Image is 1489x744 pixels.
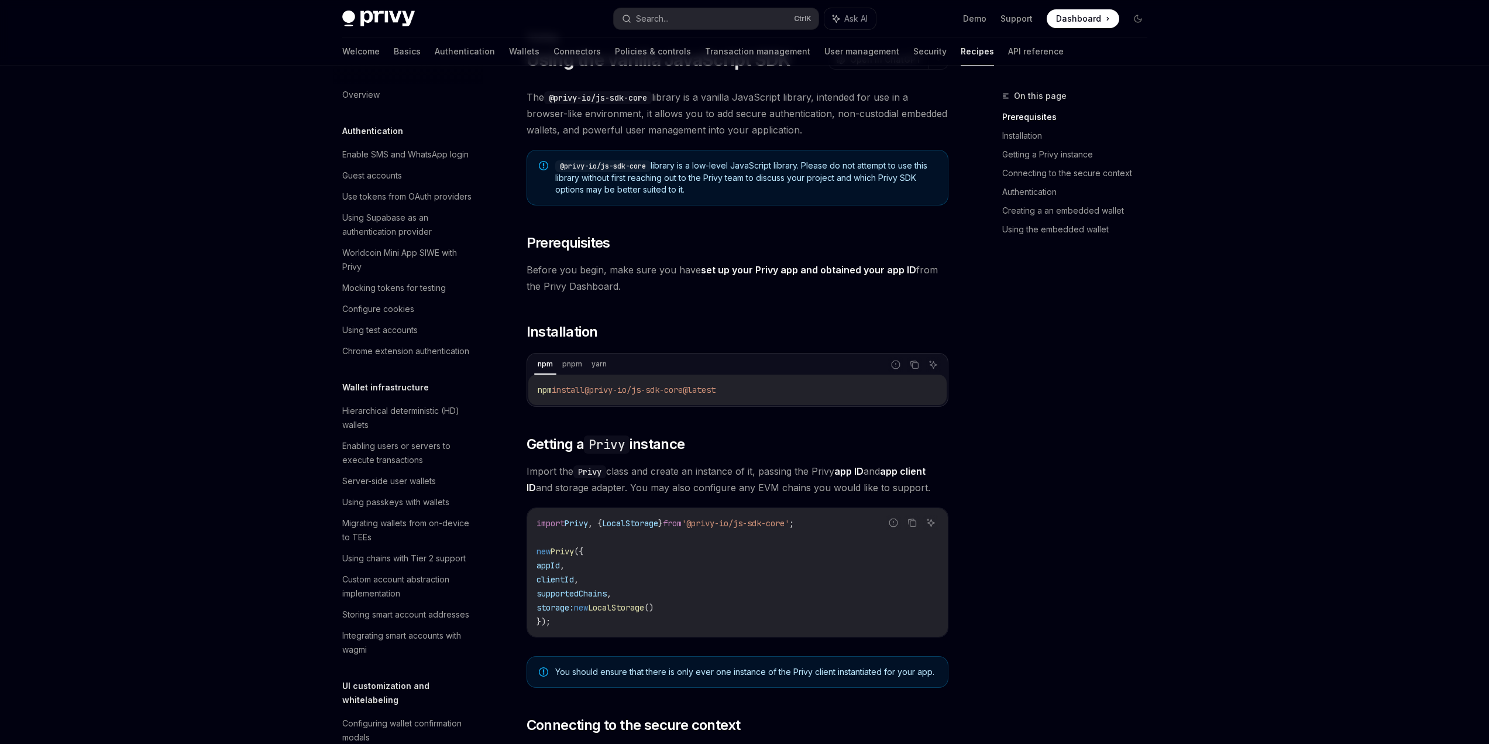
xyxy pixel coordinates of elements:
[537,616,551,627] span: });
[527,323,598,341] span: Installation
[1002,164,1157,183] a: Connecting to the secure context
[574,602,588,613] span: new
[1129,9,1147,28] button: Toggle dark mode
[553,37,601,66] a: Connectors
[551,546,574,557] span: Privy
[926,357,941,372] button: Ask AI
[574,574,579,585] span: ,
[537,560,560,571] span: appId
[537,588,607,599] span: supportedChains
[923,515,938,530] button: Ask AI
[555,160,936,196] span: library is a low-level JavaScript library. Please do not attempt to use this library without firs...
[342,148,469,162] div: Enable SMS and WhatsApp login
[701,264,916,276] a: set up your Privy app and obtained your app ID
[537,546,551,557] span: new
[682,518,789,529] span: '@privy-io/js-sdk-core'
[539,667,548,677] svg: Note
[342,344,469,358] div: Chrome extension authentication
[537,574,574,585] span: clientId
[342,629,476,657] div: Integrating smart accounts with wagmi
[342,37,380,66] a: Welcome
[963,13,986,25] a: Demo
[342,88,380,102] div: Overview
[1014,89,1067,103] span: On this page
[342,608,469,622] div: Storing smart account addresses
[333,341,483,362] a: Chrome extension authentication
[824,37,899,66] a: User management
[584,385,716,395] span: @privy-io/js-sdk-core@latest
[1056,13,1101,25] span: Dashboard
[509,37,539,66] a: Wallets
[342,11,415,27] img: dark logo
[1002,183,1157,201] a: Authentication
[333,242,483,277] a: Worldcoin Mini App SIWE with Privy
[961,37,994,66] a: Recipes
[342,124,403,138] h5: Authentication
[559,357,586,371] div: pnpm
[615,37,691,66] a: Policies & controls
[342,190,472,204] div: Use tokens from OAuth providers
[658,518,663,529] span: }
[333,400,483,436] a: Hierarchical deterministic (HD) wallets
[602,518,658,529] span: LocalStorage
[555,666,936,678] span: You should ensure that there is only ever one instance of the Privy client instantiated for your ...
[607,588,611,599] span: ,
[588,602,644,613] span: LocalStorage
[913,37,947,66] a: Security
[342,495,449,509] div: Using passkeys with wallets
[663,518,682,529] span: from
[1002,126,1157,145] a: Installation
[333,471,483,492] a: Server-side user wallets
[1002,201,1157,220] a: Creating a an embedded wallet
[644,602,654,613] span: ()
[333,84,483,105] a: Overview
[844,13,868,25] span: Ask AI
[905,515,920,530] button: Copy the contents from the code block
[573,465,606,478] code: Privy
[333,207,483,242] a: Using Supabase as an authentication provider
[565,518,588,529] span: Privy
[527,716,741,735] span: Connecting to the secure context
[824,8,876,29] button: Ask AI
[333,165,483,186] a: Guest accounts
[544,91,652,104] code: @privy-io/js-sdk-core
[342,474,436,488] div: Server-side user wallets
[342,281,446,295] div: Mocking tokens for testing
[333,299,483,320] a: Configure cookies
[342,551,466,565] div: Using chains with Tier 2 support
[588,357,610,371] div: yarn
[333,513,483,548] a: Migrating wallets from on-device to TEEs
[560,560,565,571] span: ,
[342,246,476,274] div: Worldcoin Mini App SIWE with Privy
[342,572,476,601] div: Custom account abstraction implementation
[834,465,864,477] strong: app ID
[555,160,651,172] code: @privy-io/js-sdk-core
[333,625,483,660] a: Integrating smart accounts with wagmi
[614,8,819,29] button: Search...CtrlK
[705,37,810,66] a: Transaction management
[552,385,584,395] span: install
[907,357,922,372] button: Copy the contents from the code block
[534,357,556,371] div: npm
[1002,145,1157,164] a: Getting a Privy instance
[333,144,483,165] a: Enable SMS and WhatsApp login
[333,436,483,471] a: Enabling users or servers to execute transactions
[333,492,483,513] a: Using passkeys with wallets
[342,323,418,337] div: Using test accounts
[342,679,483,707] h5: UI customization and whitelabeling
[789,518,794,529] span: ;
[342,169,402,183] div: Guest accounts
[527,463,948,496] span: Import the class and create an instance of it, passing the Privy and and storage adapter. You may...
[794,14,811,23] span: Ctrl K
[1047,9,1119,28] a: Dashboard
[584,436,630,454] code: Privy
[538,385,552,395] span: npm
[333,320,483,341] a: Using test accounts
[342,302,414,316] div: Configure cookies
[1002,108,1157,126] a: Prerequisites
[888,357,903,372] button: Report incorrect code
[1002,220,1157,239] a: Using the embedded wallet
[574,546,583,557] span: ({
[527,435,685,454] span: Getting a instance
[333,569,483,604] a: Custom account abstraction implementation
